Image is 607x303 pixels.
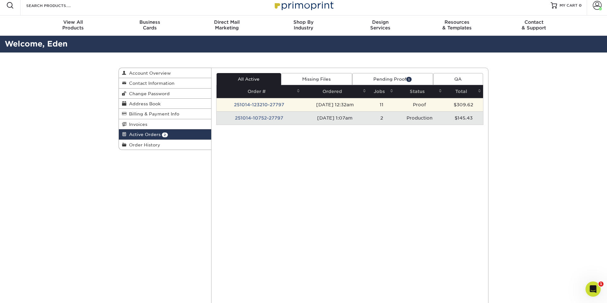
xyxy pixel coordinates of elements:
a: Address Book [119,99,211,109]
td: $309.62 [444,98,483,111]
span: Account Overview [126,71,171,76]
a: Active Orders 2 [119,129,211,139]
span: MY CART [560,3,578,8]
span: Shop By [265,19,342,25]
span: Order History [126,142,160,147]
span: Direct Mail [188,19,265,25]
span: View All [35,19,112,25]
a: Change Password [119,89,211,99]
a: Pending Proof1 [352,73,433,85]
td: 2 [368,111,395,125]
iframe: Intercom live chat [586,281,601,297]
a: All Active [217,73,281,85]
td: 11 [368,98,395,111]
div: Marketing [188,19,265,31]
a: Order History [119,140,211,150]
span: Address Book [126,101,161,106]
a: DesignServices [342,15,419,36]
td: 251014-123210-27797 [217,98,302,111]
span: Business [112,19,188,25]
div: & Templates [419,19,495,31]
th: Total [444,85,483,98]
a: Contact& Support [495,15,572,36]
a: Resources& Templates [419,15,495,36]
span: Invoices [126,122,147,127]
td: [DATE] 12:32am [302,98,368,111]
a: Account Overview [119,68,211,78]
span: 2 [162,133,168,137]
a: Billing & Payment Info [119,109,211,119]
a: View AllProducts [35,15,112,36]
td: 251014-10752-27797 [217,111,302,125]
span: Contact [495,19,572,25]
div: Products [35,19,112,31]
a: Invoices [119,119,211,129]
span: 0 [579,3,582,8]
span: Contact Information [126,81,175,86]
div: & Support [495,19,572,31]
span: 1 [406,77,412,82]
a: BusinessCards [112,15,188,36]
th: Status [395,85,444,98]
td: Proof [395,98,444,111]
a: Shop ByIndustry [265,15,342,36]
div: Industry [265,19,342,31]
span: Change Password [126,91,170,96]
div: Cards [112,19,188,31]
th: Jobs [368,85,395,98]
td: $145.43 [444,111,483,125]
a: QA [433,73,483,85]
a: Contact Information [119,78,211,88]
td: [DATE] 1:07am [302,111,368,125]
td: Production [395,111,444,125]
span: Resources [419,19,495,25]
th: Ordered [302,85,368,98]
input: SEARCH PRODUCTS..... [26,2,87,9]
a: Direct MailMarketing [188,15,265,36]
div: Services [342,19,419,31]
span: 1 [598,281,604,287]
span: Billing & Payment Info [126,111,179,116]
span: Active Orders [126,132,161,137]
span: Design [342,19,419,25]
th: Order # [217,85,302,98]
a: Missing Files [281,73,352,85]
